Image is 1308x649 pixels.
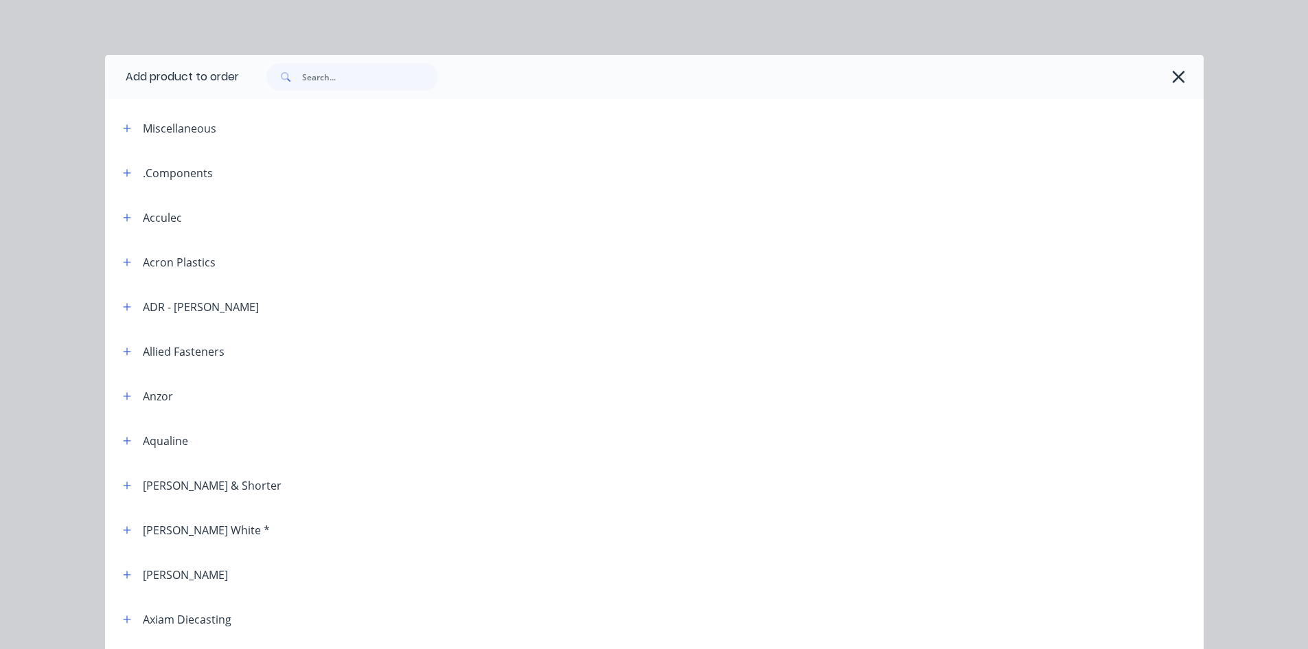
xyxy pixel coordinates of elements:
[143,522,270,538] div: [PERSON_NAME] White *
[143,343,225,360] div: Allied Fasteners
[143,611,231,628] div: Axiam Diecasting
[143,299,259,315] div: ADR - [PERSON_NAME]
[143,567,228,583] div: [PERSON_NAME]
[105,55,239,99] div: Add product to order
[143,254,216,271] div: Acron Plastics
[143,165,213,181] div: .Components
[143,477,282,494] div: [PERSON_NAME] & Shorter
[143,433,188,449] div: Aqualine
[143,120,216,137] div: Miscellaneous
[143,388,173,405] div: Anzor
[143,209,182,226] div: Acculec
[302,63,438,91] input: Search...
